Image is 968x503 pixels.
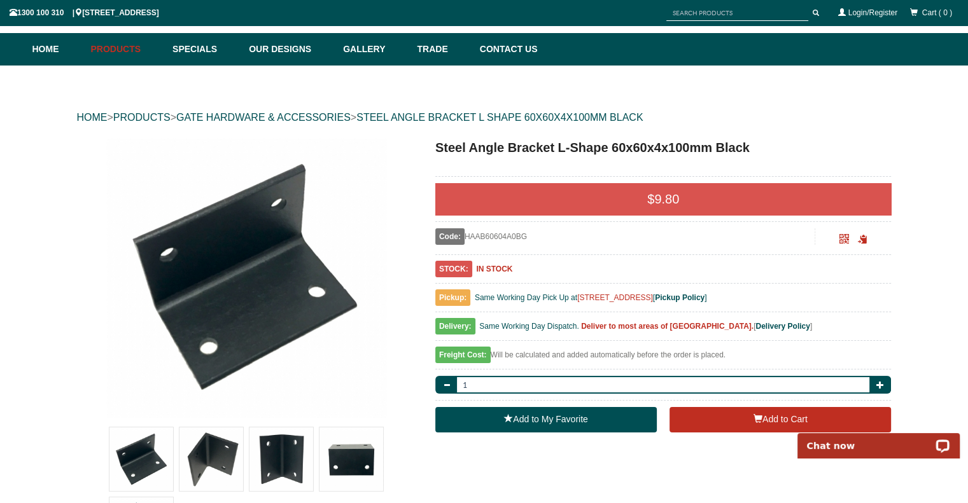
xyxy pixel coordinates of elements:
img: Steel Angle Bracket L-Shape 60x60x4x100mm Black [179,427,243,491]
span: 9.80 [654,192,679,206]
div: Will be calculated and added automatically before the order is placed. [435,347,892,369]
span: Pickup: [435,289,470,306]
a: Trade [410,33,473,65]
a: STEEL ANGLE BRACKET L SHAPE 60X60X4X100MM BLACK [356,112,643,123]
div: HAAB60604A0BG [435,228,815,245]
b: Deliver to most areas of [GEOGRAPHIC_DATA]. [581,322,754,331]
a: Home [32,33,85,65]
span: Code: [435,228,465,245]
span: Same Working Day Pick Up at [ ] [475,293,707,302]
a: Delivery Policy [755,322,810,331]
a: Click to enlarge and scan to share. [839,236,849,245]
a: GATE HARDWARE & ACCESSORIES [176,112,351,123]
a: Add to My Favorite [435,407,657,432]
span: 1300 100 310 | [STREET_ADDRESS] [10,8,159,17]
a: [STREET_ADDRESS] [577,293,653,302]
span: Click to copy the URL [857,235,867,244]
img: Steel Angle Bracket L-Shape 60x60x4x100mm Black - - Gate Warehouse [106,138,386,418]
img: Steel Angle Bracket L-Shape 60x60x4x100mm Black [249,427,313,491]
a: Specials [166,33,242,65]
h1: Steel Angle Bracket L-Shape 60x60x4x100mm Black [435,138,892,157]
span: Freight Cost: [435,347,491,363]
span: Same Working Day Dispatch. [479,322,579,331]
a: Contact Us [473,33,538,65]
iframe: LiveChat chat widget [789,418,968,458]
button: Add to Cart [670,407,891,432]
a: Our Designs [242,33,337,65]
a: Login/Register [848,8,897,17]
a: PRODUCTS [113,112,171,123]
span: STOCK: [435,261,472,277]
img: Steel Angle Bracket L-Shape 60x60x4x100mm Black [319,427,383,491]
a: Pickup Policy [655,293,705,302]
div: [ ] [435,319,892,341]
div: > > > [77,97,892,138]
a: Products [85,33,167,65]
a: Steel Angle Bracket L-Shape 60x60x4x100mm Black - - Gate Warehouse [78,138,415,418]
input: SEARCH PRODUCTS [666,5,808,21]
span: Delivery: [435,318,475,334]
a: Gallery [337,33,410,65]
div: $ [435,183,892,215]
a: HOME [77,112,108,123]
img: Steel Angle Bracket L-Shape 60x60x4x100mm Black [109,427,173,491]
b: IN STOCK [476,265,512,273]
span: Cart ( 0 ) [922,8,952,17]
